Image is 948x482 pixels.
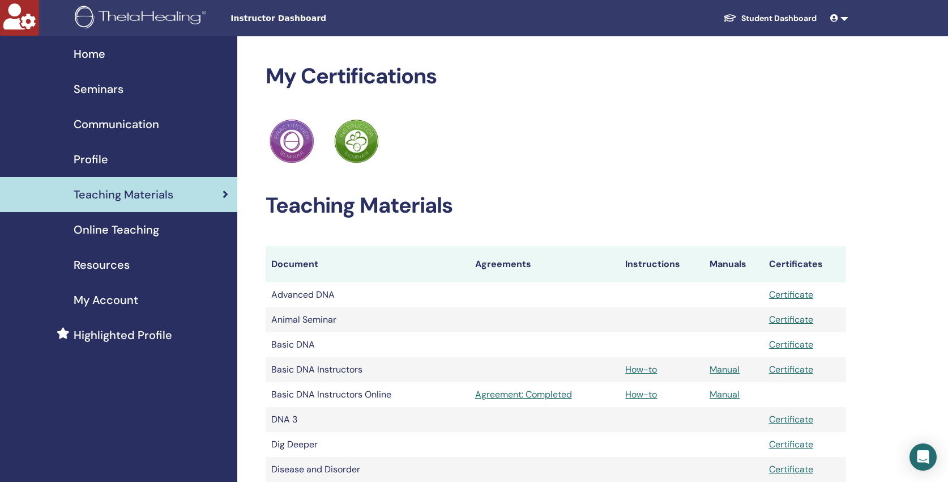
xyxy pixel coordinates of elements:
[230,12,400,24] span: Instructor Dashboard
[266,246,469,282] th: Document
[75,6,210,31] img: logo.png
[710,388,740,400] a: Manual
[74,81,123,98] span: Seminars
[763,246,846,282] th: Certificates
[74,45,105,62] span: Home
[266,432,469,457] td: Dig Deeper
[769,339,813,350] a: Certificate
[74,327,172,344] span: Highlighted Profile
[475,388,614,401] a: Agreement: Completed
[74,186,173,203] span: Teaching Materials
[74,221,159,238] span: Online Teaching
[469,246,620,282] th: Agreements
[74,116,159,133] span: Communication
[909,443,937,471] div: Open Intercom Messenger
[266,332,469,357] td: Basic DNA
[723,13,737,23] img: graduation-cap-white.svg
[625,363,657,375] a: How-to
[769,314,813,325] a: Certificate
[714,8,826,29] a: Student Dashboard
[769,438,813,450] a: Certificate
[266,407,469,432] td: DNA 3
[270,119,314,163] img: Practitioner
[625,388,657,400] a: How-to
[74,151,108,168] span: Profile
[710,363,740,375] a: Manual
[266,64,847,90] h2: My Certifications
[704,246,763,282] th: Manuals
[769,413,813,425] a: Certificate
[769,363,813,375] a: Certificate
[769,463,813,475] a: Certificate
[266,282,469,307] td: Advanced DNA
[74,291,138,308] span: My Account
[266,382,469,407] td: Basic DNA Instructors Online
[334,119,378,163] img: Practitioner
[769,289,813,301] a: Certificate
[266,193,847,219] h2: Teaching Materials
[74,256,130,273] span: Resources
[266,307,469,332] td: Animal Seminar
[266,457,469,482] td: Disease and Disorder
[620,246,704,282] th: Instructions
[266,357,469,382] td: Basic DNA Instructors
